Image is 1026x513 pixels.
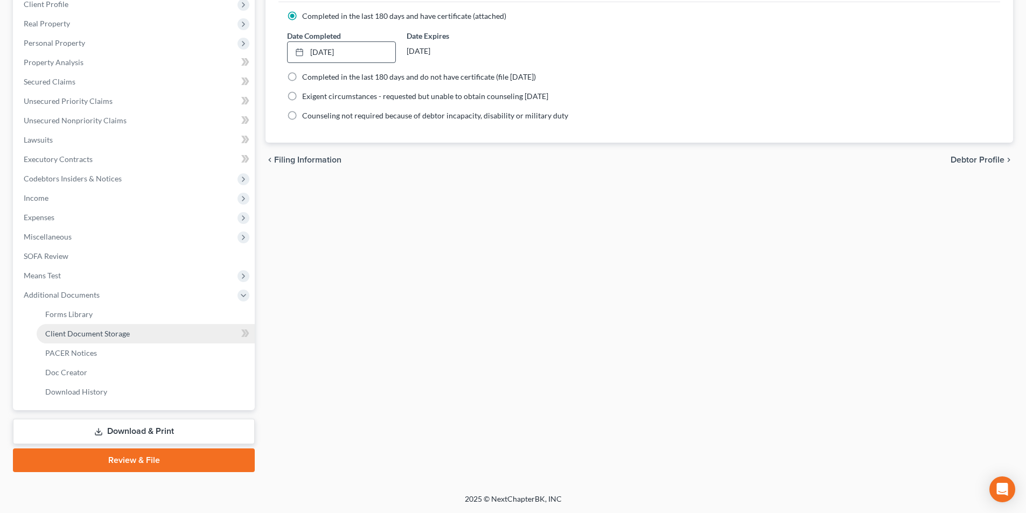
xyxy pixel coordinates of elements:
[951,156,1004,164] span: Debtor Profile
[15,53,255,72] a: Property Analysis
[45,329,130,338] span: Client Document Storage
[274,156,341,164] span: Filing Information
[45,387,107,396] span: Download History
[407,30,515,41] label: Date Expires
[989,476,1015,502] div: Open Intercom Messenger
[24,96,113,106] span: Unsecured Priority Claims
[266,156,341,164] button: chevron_left Filing Information
[24,213,54,222] span: Expenses
[302,111,568,120] span: Counseling not required because of debtor incapacity, disability or military duty
[24,135,53,144] span: Lawsuits
[302,72,536,81] span: Completed in the last 180 days and do not have certificate (file [DATE])
[24,58,83,67] span: Property Analysis
[24,77,75,86] span: Secured Claims
[24,38,85,47] span: Personal Property
[37,305,255,324] a: Forms Library
[24,154,93,164] span: Executory Contracts
[37,363,255,382] a: Doc Creator
[287,30,341,41] label: Date Completed
[24,116,127,125] span: Unsecured Nonpriority Claims
[45,348,97,357] span: PACER Notices
[15,130,255,150] a: Lawsuits
[15,247,255,266] a: SOFA Review
[302,11,506,20] span: Completed in the last 180 days and have certificate (attached)
[15,92,255,111] a: Unsecured Priority Claims
[24,232,72,241] span: Miscellaneous
[24,290,100,299] span: Additional Documents
[15,150,255,169] a: Executory Contracts
[24,271,61,280] span: Means Test
[407,41,515,61] div: [DATE]
[37,382,255,402] a: Download History
[13,448,255,472] a: Review & File
[302,92,548,101] span: Exigent circumstances - requested but unable to obtain counseling [DATE]
[13,419,255,444] a: Download & Print
[206,494,820,513] div: 2025 © NextChapterBK, INC
[1004,156,1013,164] i: chevron_right
[37,343,255,363] a: PACER Notices
[951,156,1013,164] button: Debtor Profile chevron_right
[37,324,255,343] a: Client Document Storage
[45,368,87,377] span: Doc Creator
[45,310,93,319] span: Forms Library
[24,19,70,28] span: Real Property
[15,111,255,130] a: Unsecured Nonpriority Claims
[24,251,68,261] span: SOFA Review
[266,156,274,164] i: chevron_left
[24,193,48,202] span: Income
[15,72,255,92] a: Secured Claims
[24,174,122,183] span: Codebtors Insiders & Notices
[288,42,395,62] a: [DATE]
